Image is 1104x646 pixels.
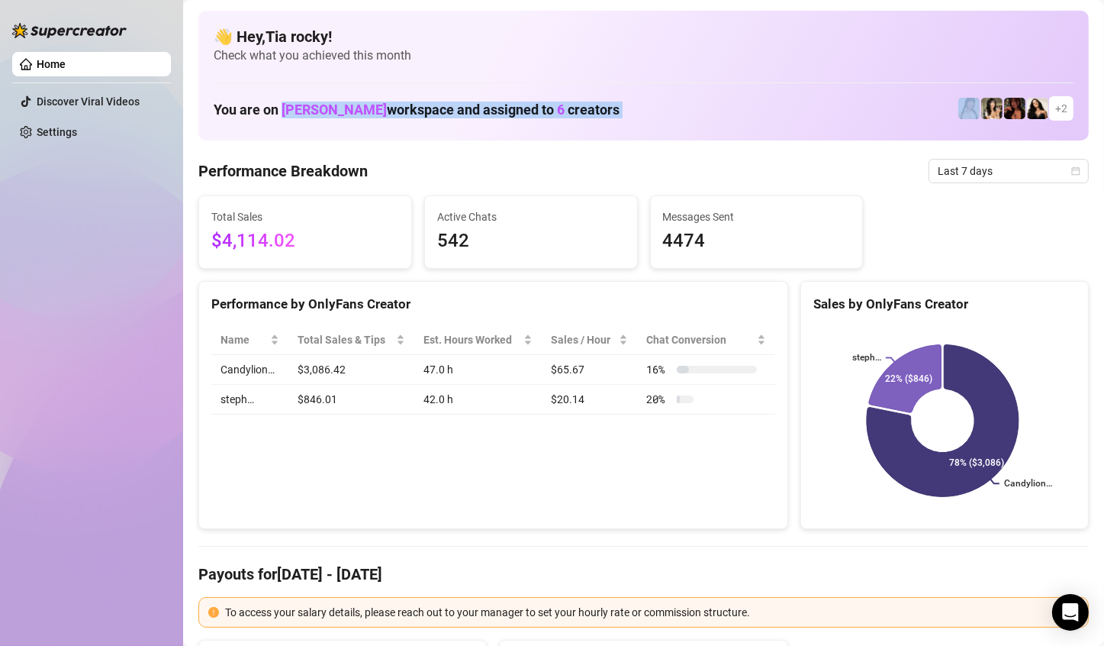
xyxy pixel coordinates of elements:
[288,385,414,415] td: $846.01
[214,26,1073,47] h4: 👋 Hey, Tia rocky !
[12,23,127,38] img: logo-BBDzfeDw.svg
[298,331,393,348] span: Total Sales & Tips
[1004,98,1025,119] img: steph
[1055,100,1067,117] span: + 2
[958,98,980,119] img: cyber
[813,294,1076,315] div: Sales by OnlyFans Creator
[542,385,638,415] td: $20.14
[1071,166,1080,176] span: calendar
[646,361,671,378] span: 16 %
[646,331,753,348] span: Chat Conversion
[938,160,1080,182] span: Last 7 days
[198,564,1089,585] h4: Payouts for [DATE] - [DATE]
[211,208,399,225] span: Total Sales
[414,385,541,415] td: 42.0 h
[542,355,638,385] td: $65.67
[211,355,288,385] td: Candylion…
[37,58,66,70] a: Home
[646,391,671,408] span: 20 %
[437,227,625,256] span: 542
[37,95,140,108] a: Discover Viral Videos
[1052,594,1089,631] div: Open Intercom Messenger
[198,160,368,182] h4: Performance Breakdown
[637,325,774,355] th: Chat Conversion
[211,385,288,415] td: steph…
[1027,98,1048,119] img: mads
[437,208,625,225] span: Active Chats
[423,331,520,348] div: Est. Hours Worked
[663,208,851,225] span: Messages Sent
[211,227,399,256] span: $4,114.02
[852,353,881,363] text: steph…
[225,604,1079,621] div: To access your salary details, please reach out to your manager to set your hourly rate or commis...
[282,102,387,118] span: [PERSON_NAME]
[557,102,565,118] span: 6
[288,325,414,355] th: Total Sales & Tips
[211,325,288,355] th: Name
[214,102,620,118] h1: You are on workspace and assigned to creators
[663,227,851,256] span: 4474
[414,355,541,385] td: 47.0 h
[981,98,1003,119] img: Candylion
[288,355,414,385] td: $3,086.42
[1004,479,1052,489] text: Candylion…
[37,126,77,138] a: Settings
[220,331,267,348] span: Name
[551,331,616,348] span: Sales / Hour
[542,325,638,355] th: Sales / Hour
[211,294,775,315] div: Performance by OnlyFans Creator
[214,47,1073,64] span: Check what you achieved this month
[208,607,219,618] span: exclamation-circle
